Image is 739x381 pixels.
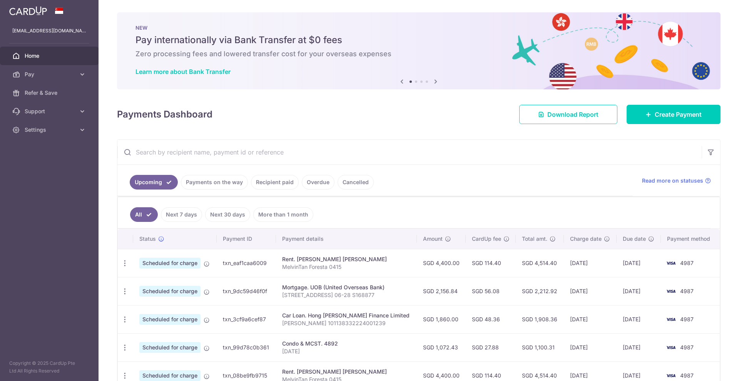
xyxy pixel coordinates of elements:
[522,235,547,243] span: Total amt.
[135,49,702,59] h6: Zero processing fees and lowered transfer cost for your overseas expenses
[617,277,661,305] td: [DATE]
[282,291,411,299] p: [STREET_ADDRESS] 06-28 S168877
[139,342,201,353] span: Scheduled for charge
[25,89,75,97] span: Refer & Save
[139,235,156,243] span: Status
[217,249,276,277] td: txn_eaf1caa6009
[661,229,720,249] th: Payment method
[338,175,374,190] a: Cancelled
[217,229,276,249] th: Payment ID
[617,333,661,361] td: [DATE]
[181,175,248,190] a: Payments on the way
[12,27,86,35] p: [EMAIL_ADDRESS][DOMAIN_NAME]
[282,319,411,327] p: [PERSON_NAME] 101138332224001239
[516,249,564,277] td: SGD 4,514.40
[423,235,443,243] span: Amount
[663,315,679,324] img: Bank Card
[680,372,694,379] span: 4987
[25,52,75,60] span: Home
[139,370,201,381] span: Scheduled for charge
[466,249,516,277] td: SGD 114.40
[161,207,202,222] a: Next 7 days
[642,177,711,185] a: Read more on statuses
[282,340,411,347] div: Condo & MCST. 4892
[276,229,417,249] th: Payment details
[466,333,516,361] td: SGD 27.88
[617,249,661,277] td: [DATE]
[217,333,276,361] td: txn_99d78c0b361
[251,175,299,190] a: Recipient paid
[472,235,501,243] span: CardUp fee
[516,277,564,305] td: SGD 2,212.92
[117,140,702,164] input: Search by recipient name, payment id or reference
[25,70,75,78] span: Pay
[130,175,178,190] a: Upcoming
[117,12,721,89] img: Bank transfer banner
[282,347,411,355] p: [DATE]
[417,305,466,333] td: SGD 1,860.00
[253,207,313,222] a: More than 1 month
[519,105,617,124] a: Download Report
[663,371,679,380] img: Bank Card
[627,105,721,124] a: Create Payment
[135,68,231,76] a: Learn more about Bank Transfer
[642,177,703,185] span: Read more on statuses
[217,305,276,333] td: txn_3cf9a6cef87
[139,286,201,297] span: Scheduled for charge
[282,368,411,376] div: Rent. [PERSON_NAME] [PERSON_NAME]
[417,333,466,361] td: SGD 1,072.43
[680,316,694,322] span: 4987
[680,288,694,294] span: 4987
[680,260,694,266] span: 4987
[617,305,661,333] td: [DATE]
[564,333,617,361] td: [DATE]
[516,305,564,333] td: SGD 1,908.36
[516,333,564,361] td: SGD 1,100.31
[117,107,212,121] h4: Payments Dashboard
[25,126,75,134] span: Settings
[25,107,75,115] span: Support
[564,249,617,277] td: [DATE]
[9,6,47,15] img: CardUp
[680,344,694,351] span: 4987
[655,110,702,119] span: Create Payment
[282,284,411,291] div: Mortgage. UOB (United Overseas Bank)
[466,305,516,333] td: SGD 48.36
[135,25,702,31] p: NEW
[282,312,411,319] div: Car Loan. Hong [PERSON_NAME] Finance Limited
[139,258,201,269] span: Scheduled for charge
[547,110,599,119] span: Download Report
[663,343,679,352] img: Bank Card
[663,287,679,296] img: Bank Card
[139,314,201,325] span: Scheduled for charge
[570,235,602,243] span: Charge date
[623,235,646,243] span: Due date
[302,175,334,190] a: Overdue
[466,277,516,305] td: SGD 56.08
[417,249,466,277] td: SGD 4,400.00
[417,277,466,305] td: SGD 2,156.84
[282,255,411,263] div: Rent. [PERSON_NAME] [PERSON_NAME]
[130,207,158,222] a: All
[564,277,617,305] td: [DATE]
[282,263,411,271] p: MelvinTan Foresta 0415
[663,258,679,268] img: Bank Card
[205,207,250,222] a: Next 30 days
[564,305,617,333] td: [DATE]
[135,34,702,46] h5: Pay internationally via Bank Transfer at $0 fees
[217,277,276,305] td: txn_9dc59d46f0f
